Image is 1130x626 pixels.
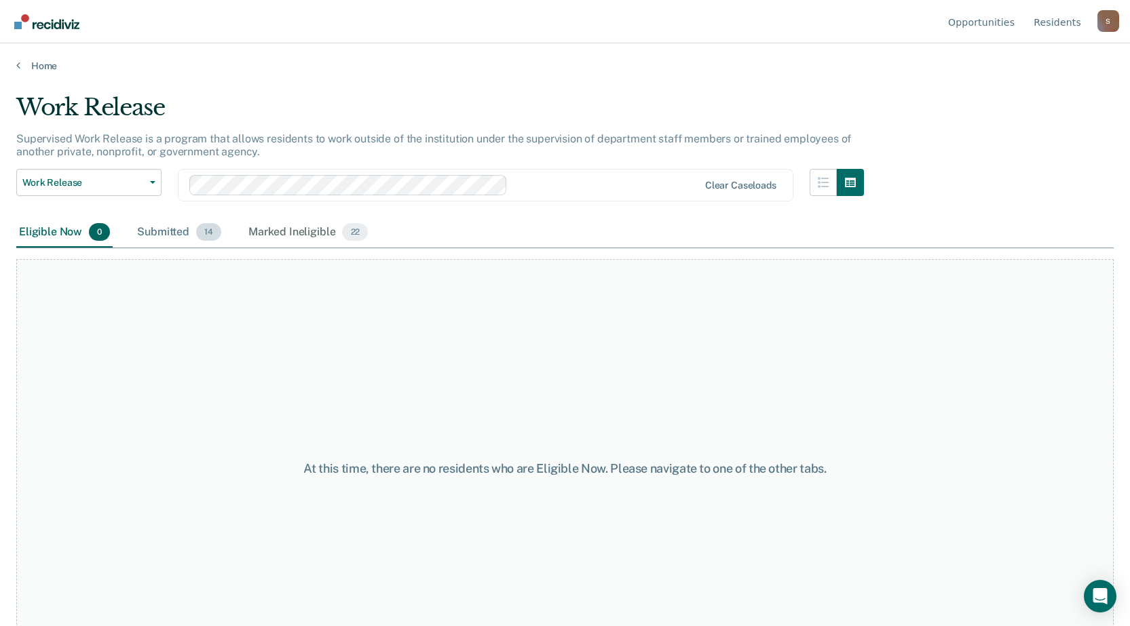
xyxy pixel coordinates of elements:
[291,461,840,476] div: At this time, there are no residents who are Eligible Now. Please navigate to one of the other tabs.
[16,132,851,158] p: Supervised Work Release is a program that allows residents to work outside of the institution und...
[342,223,368,241] span: 22
[89,223,110,241] span: 0
[134,218,224,248] div: Submitted14
[16,60,1114,72] a: Home
[22,177,145,189] span: Work Release
[16,169,162,196] button: Work Release
[246,218,371,248] div: Marked Ineligible22
[1097,10,1119,32] div: S
[14,14,79,29] img: Recidiviz
[196,223,221,241] span: 14
[16,94,864,132] div: Work Release
[1097,10,1119,32] button: Profile dropdown button
[16,218,113,248] div: Eligible Now0
[1084,580,1116,612] div: Open Intercom Messenger
[705,180,776,191] div: Clear caseloads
